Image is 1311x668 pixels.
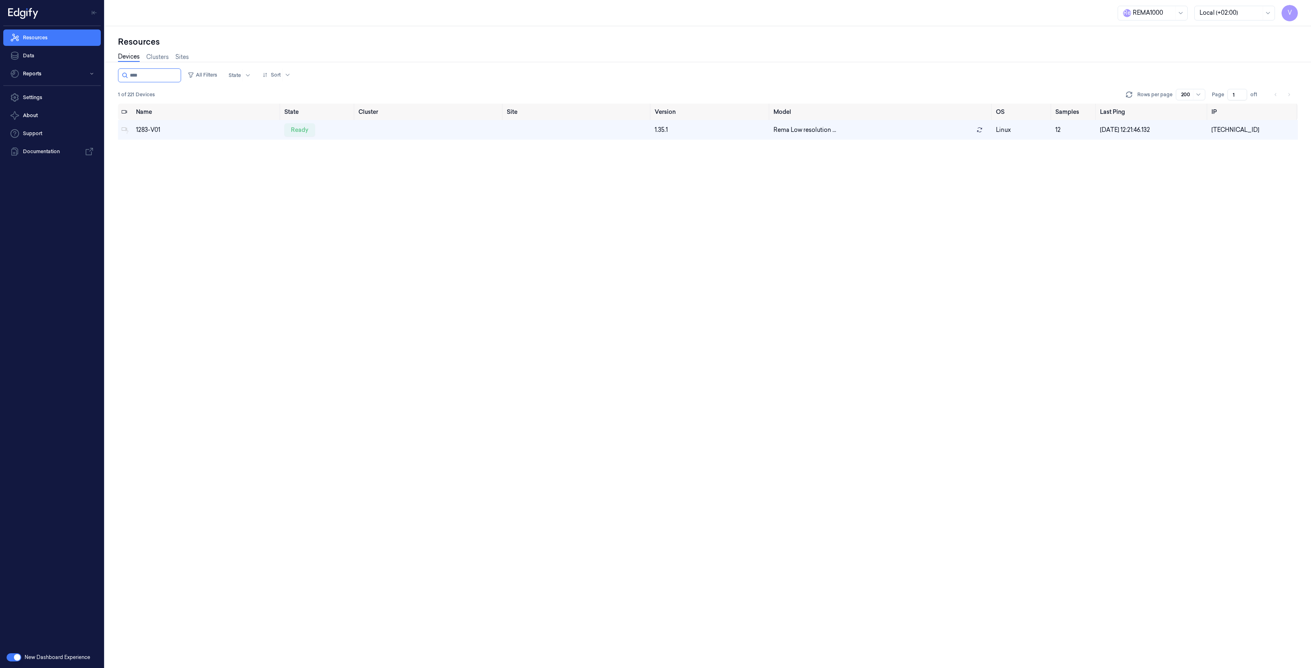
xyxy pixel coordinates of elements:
[773,126,836,134] span: Rema Low resolution ...
[1055,126,1093,134] div: 12
[3,107,101,124] button: About
[770,104,993,120] th: Model
[651,104,770,120] th: Version
[1052,104,1097,120] th: Samples
[1097,104,1208,120] th: Last Ping
[1123,9,1131,17] span: R e
[3,125,101,142] a: Support
[284,123,315,136] div: ready
[1208,104,1298,120] th: IP
[3,29,101,46] a: Resources
[993,104,1052,120] th: OS
[996,126,1049,134] p: linux
[184,68,220,82] button: All Filters
[3,89,101,106] a: Settings
[3,143,101,160] a: Documentation
[1270,89,1295,100] nav: pagination
[355,104,504,120] th: Cluster
[3,66,101,82] button: Reports
[655,126,767,134] div: 1.35.1
[3,48,101,64] a: Data
[1211,126,1295,134] div: [TECHNICAL_ID]
[175,53,189,61] a: Sites
[133,104,281,120] th: Name
[1137,91,1173,98] p: Rows per page
[118,91,155,98] span: 1 of 221 Devices
[118,52,140,62] a: Devices
[88,6,101,19] button: Toggle Navigation
[146,53,169,61] a: Clusters
[136,126,278,134] div: 1283-V01
[504,104,651,120] th: Site
[281,104,356,120] th: State
[1250,91,1263,98] span: of 1
[1282,5,1298,21] button: V
[1212,91,1224,98] span: Page
[118,36,1298,48] div: Resources
[1100,126,1205,134] div: [DATE] 12:21:46.132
